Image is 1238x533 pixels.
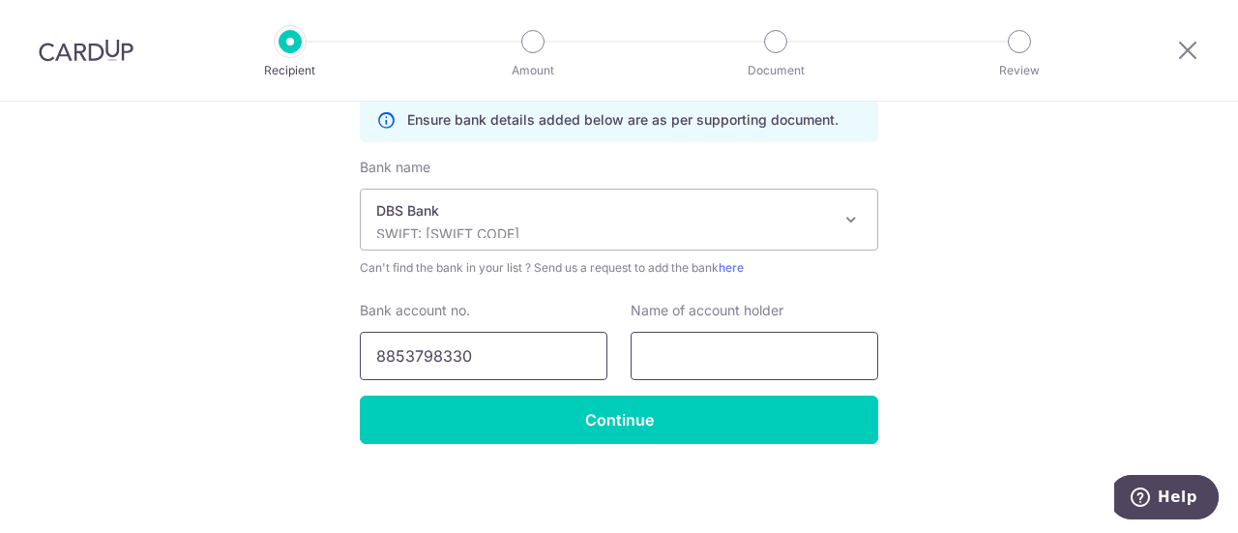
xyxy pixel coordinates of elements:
[1114,475,1219,523] iframe: Opens a widget where you can find more information
[39,39,133,62] img: CardUp
[407,110,839,130] p: Ensure bank details added below are as per supporting document.
[360,158,430,177] label: Bank name
[44,14,83,31] span: Help
[360,258,878,278] span: Can't find the bank in your list ? Send us a request to add the bank
[948,61,1091,80] p: Review
[631,301,783,320] label: Name of account holder
[219,61,362,80] p: Recipient
[360,189,878,251] span: DBS Bank
[461,61,604,80] p: Amount
[376,201,831,221] p: DBS Bank
[376,224,831,244] p: SWIFT: [SWIFT_CODE]
[719,260,744,275] a: here
[361,190,877,250] span: DBS Bank
[704,61,847,80] p: Document
[360,396,878,444] input: Continue
[360,301,470,320] label: Bank account no.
